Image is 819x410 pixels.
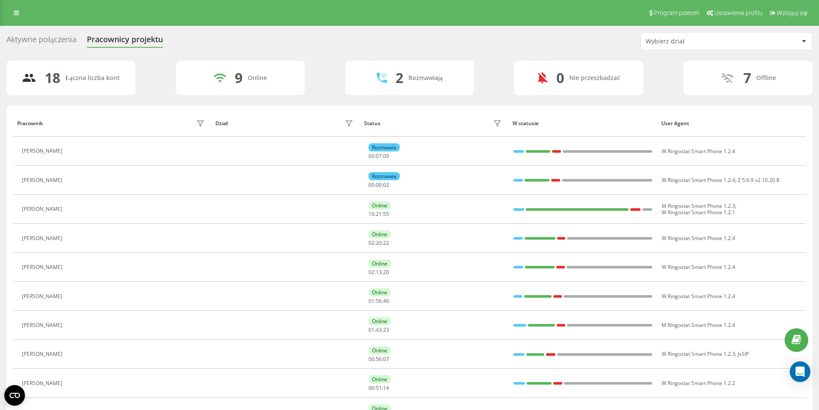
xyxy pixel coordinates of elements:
span: 13 [376,268,382,276]
div: [PERSON_NAME] [22,380,64,386]
span: 07 [383,355,389,363]
span: 21 [376,210,382,218]
div: Wybierz dział [646,38,748,45]
div: Online [368,230,391,238]
div: [PERSON_NAME] [22,351,64,357]
div: [PERSON_NAME] [22,206,64,212]
span: 51 [376,384,382,392]
div: 0 [556,70,564,86]
div: 2 [396,70,403,86]
span: 23 [383,326,389,333]
div: Online [368,346,391,355]
span: W Ringostat Smart Phone 1.2.2 [662,379,735,387]
div: : : [368,356,389,362]
div: : : [368,182,389,188]
div: 9 [235,70,242,86]
div: : : [368,240,389,246]
span: 00 [368,181,374,188]
button: Open CMP widget [4,385,25,406]
span: 00 [368,355,374,363]
div: Offline [756,74,776,82]
div: Nie przeszkadzać [569,74,620,82]
span: 09 [383,152,389,160]
div: 7 [743,70,751,86]
div: Status [364,120,380,126]
div: Rozmawia [368,143,400,151]
div: Łączna liczba kont [65,74,120,82]
div: Aktywne połączenia [6,35,77,48]
span: 14 [383,384,389,392]
div: : : [368,327,389,333]
span: 02 [383,181,389,188]
div: Online [368,201,391,210]
span: 20 [383,268,389,276]
span: Wyloguj się [777,9,807,16]
span: 56 [376,355,382,363]
span: W Ringostat Smart Phone 1.2.4 [662,263,735,271]
span: 22 [383,239,389,247]
div: 18 [45,70,60,86]
span: 01 [368,326,374,333]
span: 55 [383,210,389,218]
div: Online [368,375,391,383]
span: Program poleceń [654,9,699,16]
div: : : [368,298,389,304]
div: [PERSON_NAME] [22,293,64,299]
span: W Ringostat Smart Phone 1.2.4 [662,148,735,155]
span: 00 [368,152,374,160]
div: [PERSON_NAME] [22,264,64,270]
span: 43 [376,326,382,333]
div: Dział [215,120,227,126]
span: W Ringostat Smart Phone 1.2.3 [662,350,735,358]
span: 56 [376,297,382,305]
div: Online [368,317,391,325]
span: W Ringostat Smart Phone 1.2.4 [662,234,735,242]
span: 02 [368,239,374,247]
div: Online [368,259,391,268]
div: [PERSON_NAME] [22,148,64,154]
div: Pracownicy projektu [87,35,163,48]
div: : : [368,385,389,391]
span: 01 [368,297,374,305]
div: : : [368,211,389,217]
div: [PERSON_NAME] [22,322,64,328]
div: [PERSON_NAME] [22,235,64,241]
span: W Ringostat Smart Phone 1.2.4 [662,176,735,184]
span: W Ringostat Smart Phone 1.2.4 [662,293,735,300]
div: Pracownik [17,120,43,126]
span: M Ringostat Smart Phone 1.2.3 [662,202,735,210]
span: 00 [368,384,374,392]
span: 20 [376,239,382,247]
span: 00 [376,181,382,188]
span: W Ringostat Smart Phone 1.2.1 [662,209,735,216]
span: M Ringostat Smart Phone 1.2.4 [662,321,735,329]
div: User Agent [661,120,802,126]
span: Ustawienia profilu [715,9,763,16]
div: Rozmawiają [408,74,443,82]
div: Online [368,288,391,296]
div: : : [368,269,389,275]
span: Z 5.6.9 v2.10.20.8 [738,176,779,184]
span: 46 [383,297,389,305]
div: W statusie [512,120,653,126]
span: 02 [368,268,374,276]
div: Rozmawia [368,172,400,180]
span: JsSIP [738,350,749,358]
div: : : [368,153,389,159]
div: [PERSON_NAME] [22,177,64,183]
div: Online [248,74,267,82]
span: 10 [368,210,374,218]
div: Open Intercom Messenger [790,361,810,382]
span: 07 [376,152,382,160]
